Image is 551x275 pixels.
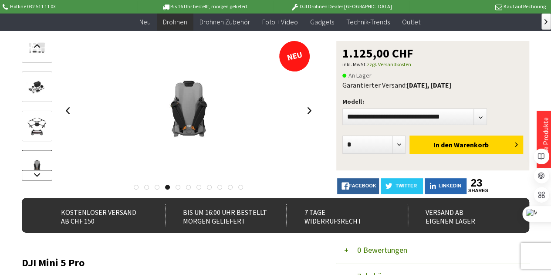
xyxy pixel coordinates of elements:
span: LinkedIn [439,183,461,188]
div: Versand ab eigenem Lager [408,204,514,226]
a: Neu [133,13,157,31]
p: Modell: [342,96,523,107]
p: DJI Drohnen Dealer [GEOGRAPHIC_DATA] [273,1,409,12]
span: In den [433,140,453,149]
span: facebook [349,183,376,188]
span: Warenkorb [454,140,489,149]
span: 1.125,00 CHF [342,47,413,59]
b: [DATE], [DATE] [406,81,451,89]
span:  [544,19,548,24]
div: Bis um 16:00 Uhr bestellt Morgen geliefert [165,204,272,226]
h2: DJI Mini 5 Pro [22,257,316,268]
a: Outlet [396,13,426,31]
a: shares [468,188,485,194]
button: In den Warenkorb [409,136,523,154]
span: Drohnen [163,17,187,26]
div: 7 Tage Widerrufsrecht [286,204,393,226]
span: An Lager [342,70,371,81]
a: Technik-Trends [340,13,396,31]
span: Neu [139,17,151,26]
a: twitter [381,178,423,194]
span: twitter [396,183,417,188]
a: Drohnen Zubehör [193,13,256,31]
span: Drohnen Zubehör [199,17,250,26]
button: 0 Bewertungen [336,237,529,263]
a: Foto + Video [256,13,304,31]
a: 23 [468,178,485,188]
p: Kauf auf Rechnung [409,1,545,12]
a: LinkedIn [425,178,466,194]
a: zzgl. Versandkosten [366,61,411,68]
div: Garantierter Versand: [342,81,523,89]
span: Foto + Video [262,17,297,26]
span: Outlet [402,17,420,26]
div: Kostenloser Versand ab CHF 150 [44,204,150,226]
a: Neue Produkte [541,117,550,162]
p: Hotline 032 511 11 03 [1,1,137,12]
a: Gadgets [304,13,340,31]
a: facebook [337,178,379,194]
a: Drohnen [157,13,193,31]
p: Bis 16 Uhr bestellt, morgen geliefert. [137,1,273,12]
span: Technik-Trends [346,17,389,26]
p: inkl. MwSt. [342,59,523,70]
span: Gadgets [310,17,334,26]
